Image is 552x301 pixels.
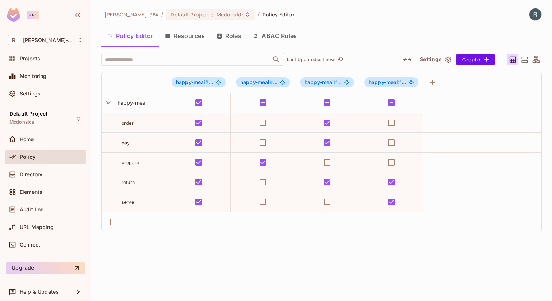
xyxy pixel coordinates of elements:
span: the active workspace [104,11,158,18]
div: Pro [27,11,39,19]
span: prepare [122,160,139,165]
span: Audit Log [20,207,44,212]
span: Mcdonalds [216,11,245,18]
button: Create [456,54,495,65]
span: # [269,79,273,85]
span: Policy [20,154,35,160]
span: Mcdonalds [9,119,34,125]
span: refresh [338,56,344,63]
span: Connect [20,242,40,248]
span: Default Project [170,11,208,18]
button: Settings [417,54,453,65]
p: Last Updated just now [287,57,335,63]
button: Resources [159,27,211,45]
span: : [211,12,214,18]
span: serve [122,199,134,205]
span: ... [369,79,406,85]
span: # [398,79,401,85]
button: Open [271,54,281,65]
span: Elements [20,189,42,195]
button: ABAC Rules [247,27,303,45]
span: ... [240,79,277,85]
span: Policy Editor [262,11,295,18]
span: ... [304,79,342,85]
span: happy-meal#Admin [172,77,226,87]
span: happy-meal [176,79,209,85]
span: Monitoring [20,73,47,79]
span: Directory [20,172,42,177]
span: Home [20,136,34,142]
span: Help & Updates [20,289,59,295]
span: Projects [20,56,40,61]
button: Roles [211,27,247,45]
span: # [334,79,337,85]
span: happy-meal [115,99,147,106]
span: happy-meal [304,79,337,85]
span: happy-meal#chef [236,77,290,87]
span: return [122,180,135,185]
span: ... [176,79,213,85]
span: R [8,35,19,45]
span: happy-meal [240,79,273,85]
span: happy-meal#Viewer [300,77,354,87]
span: order [122,120,134,126]
img: Ritik Gariya [529,8,541,20]
button: refresh [336,55,345,64]
img: SReyMgAAAABJRU5ErkJggg== [7,8,20,22]
span: happy-meal#Waiter [364,77,418,87]
span: happy-meal [369,79,402,85]
span: Default Project [9,111,47,117]
span: pay [122,140,130,146]
span: Click to refresh data [335,55,345,64]
span: URL Mapping [20,224,54,230]
span: # [205,79,208,85]
button: Upgrade [6,262,85,274]
li: / [258,11,260,18]
span: Workspace: Ritik-984 [23,37,74,43]
li: / [161,11,163,18]
button: Policy Editor [101,27,159,45]
span: Settings [20,91,41,97]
